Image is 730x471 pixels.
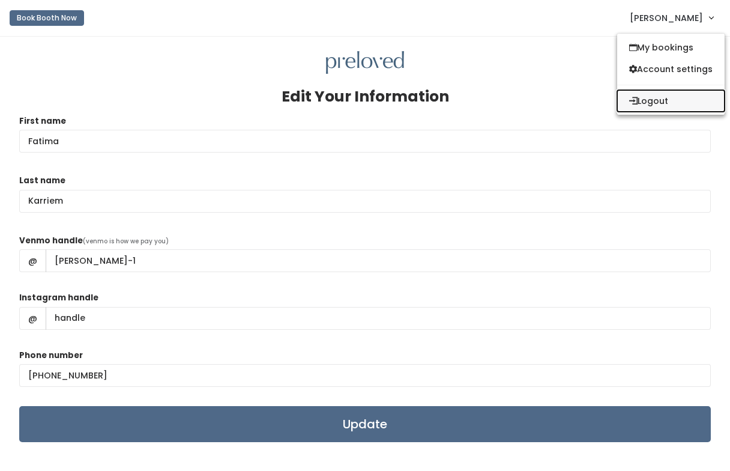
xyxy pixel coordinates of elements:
[46,307,711,330] input: handle
[46,249,711,272] input: handle
[83,237,169,246] span: (venmo is how we pay you)
[19,307,46,330] span: @
[618,5,725,31] a: [PERSON_NAME]
[630,11,703,25] span: [PERSON_NAME]
[19,249,46,272] span: @
[617,90,725,112] button: Logout
[19,350,83,362] label: Phone number
[282,88,449,105] h3: Edit Your Information
[19,175,65,187] label: Last name
[19,235,83,247] label: Venmo handle
[19,406,711,442] input: Update
[19,364,711,387] input: (___) ___-____
[326,51,404,74] img: preloved logo
[10,5,84,31] a: Book Booth Now
[19,292,98,304] label: Instagram handle
[19,115,66,127] label: First name
[617,37,725,58] a: My bookings
[617,58,725,80] a: Account settings
[10,10,84,26] button: Book Booth Now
